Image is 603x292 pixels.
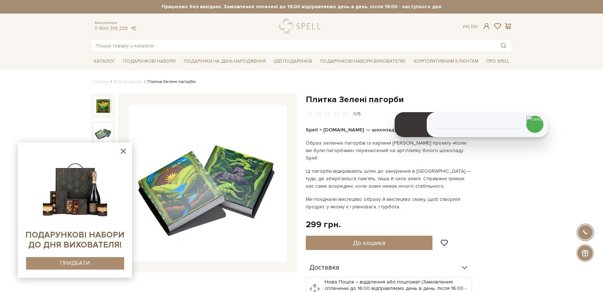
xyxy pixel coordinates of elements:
a: 0 800 319 233 [95,25,128,31]
div: 0/5 [353,111,361,118]
img: Плитка Зелені пагорби [94,97,112,115]
p: Ми поєднали мистецтво образу й мистецтво смаку, щоб створити продукт, у якому є і рівновага, і ту... [306,195,473,210]
a: Головна [91,79,109,84]
strong: Працюємо без вихідних. Замовлення оплачені до 16:00 відправляємо день в день, після 16:00 - насту... [91,4,512,10]
img: Плитка Зелені пагорби [129,105,287,262]
span: Доставка [309,265,339,271]
li: Плитка Зелені пагорби [142,79,196,85]
span: Консультація: [95,21,137,25]
span: | [468,24,470,30]
a: Про Spell [483,56,512,67]
a: Корпоративним клієнтам [411,55,481,67]
img: Плитка Зелені пагорби [94,124,112,142]
a: Подарунки на День народження [181,56,269,67]
span: До кошика [353,239,385,247]
a: Подарункові набори вихователю [317,55,409,67]
div: Ук [462,24,477,30]
a: Подарункові набори [120,56,178,67]
div: 299 грн. [306,219,341,230]
a: telegram [130,25,137,31]
button: До кошика [306,236,432,250]
a: logo [279,19,324,33]
a: Вся продукція [114,79,142,84]
button: Пошук товару у каталозі [495,39,512,52]
b: Spell × [DOMAIN_NAME] — шоколад, що розповідає історії. [306,127,452,133]
a: En [471,24,477,30]
a: Ідеї подарунків [271,56,315,67]
p: Образ зелених пагорбів із картини [PERSON_NAME] проєкту «Коли ми були пагорбами» перенесений на а... [306,139,473,162]
input: Пошук товару у каталозі [91,39,495,52]
a: Каталог [91,56,118,67]
h1: Плитка Зелені пагорби [306,94,512,105]
p: Ці пагорби відкривають шлях до занурення в [GEOGRAPHIC_DATA] — туди, де зберігається пам’ять, тиш... [306,167,473,190]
